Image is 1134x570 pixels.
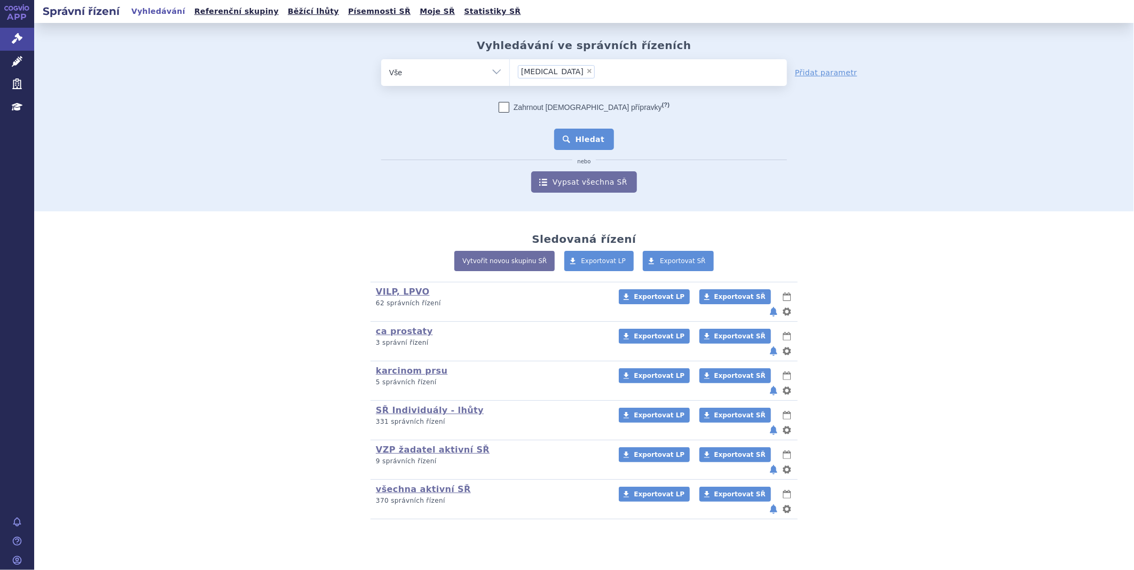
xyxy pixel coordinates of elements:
[782,290,792,303] button: lhůty
[768,424,779,437] button: notifikace
[714,411,766,419] span: Exportovat SŘ
[782,369,792,382] button: lhůty
[714,372,766,379] span: Exportovat SŘ
[662,101,670,108] abbr: (?)
[376,338,605,347] p: 3 správní řízení
[634,372,684,379] span: Exportovat LP
[699,368,771,383] a: Exportovat SŘ
[586,68,593,74] span: ×
[345,4,414,19] a: Písemnosti SŘ
[714,490,766,498] span: Exportovat SŘ
[376,496,605,505] p: 370 správních řízení
[619,408,690,423] a: Exportovat LP
[782,345,792,358] button: nastavení
[782,409,792,422] button: lhůty
[714,451,766,458] span: Exportovat SŘ
[376,299,605,308] p: 62 správních řízení
[376,484,471,494] a: všechna aktivní SŘ
[634,411,684,419] span: Exportovat LP
[477,39,691,52] h2: Vyhledávání ve správních řízeních
[376,366,447,376] a: karcinom prsu
[376,445,490,455] a: VZP žadatel aktivní SŘ
[634,332,684,340] span: Exportovat LP
[699,447,771,462] a: Exportovat SŘ
[376,287,430,297] a: VILP, LPVO
[768,503,779,516] button: notifikace
[499,102,670,113] label: Zahrnout [DEMOGRAPHIC_DATA] přípravky
[376,417,605,426] p: 331 správních řízení
[699,408,771,423] a: Exportovat SŘ
[191,4,282,19] a: Referenční skupiny
[643,251,714,271] a: Exportovat SŘ
[782,448,792,461] button: lhůty
[768,463,779,476] button: notifikace
[768,305,779,318] button: notifikace
[128,4,188,19] a: Vyhledávání
[634,451,684,458] span: Exportovat LP
[714,293,766,300] span: Exportovat SŘ
[795,67,857,78] a: Přidat parametr
[782,463,792,476] button: nastavení
[416,4,458,19] a: Moje SŘ
[768,345,779,358] button: notifikace
[454,251,555,271] a: Vytvořit novou skupinu SŘ
[714,332,766,340] span: Exportovat SŘ
[699,329,771,344] a: Exportovat SŘ
[660,257,706,265] span: Exportovat SŘ
[699,487,771,502] a: Exportovat SŘ
[619,447,690,462] a: Exportovat LP
[634,490,684,498] span: Exportovat LP
[782,424,792,437] button: nastavení
[619,289,690,304] a: Exportovat LP
[521,68,584,75] span: [MEDICAL_DATA]
[376,405,484,415] a: SŘ Individuály - lhůty
[619,329,690,344] a: Exportovat LP
[598,65,604,78] input: [MEDICAL_DATA]
[554,129,615,150] button: Hledat
[376,378,605,387] p: 5 správních řízení
[619,487,690,502] a: Exportovat LP
[532,233,636,246] h2: Sledovaná řízení
[634,293,684,300] span: Exportovat LP
[531,171,637,193] a: Vypsat všechna SŘ
[782,503,792,516] button: nastavení
[782,330,792,343] button: lhůty
[285,4,342,19] a: Běžící lhůty
[376,326,433,336] a: ca prostaty
[782,488,792,501] button: lhůty
[768,384,779,397] button: notifikace
[564,251,634,271] a: Exportovat LP
[619,368,690,383] a: Exportovat LP
[782,384,792,397] button: nastavení
[581,257,626,265] span: Exportovat LP
[572,159,596,165] i: nebo
[34,4,128,19] h2: Správní řízení
[376,457,605,466] p: 9 správních řízení
[782,305,792,318] button: nastavení
[699,289,771,304] a: Exportovat SŘ
[461,4,524,19] a: Statistiky SŘ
